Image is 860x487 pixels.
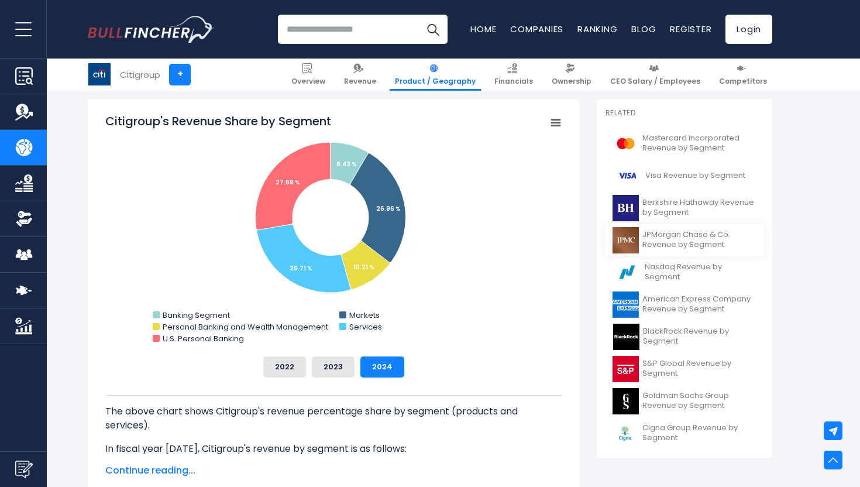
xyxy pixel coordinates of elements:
img: C logo [88,63,111,85]
span: Berkshire Hathaway Revenue by Segment [642,198,756,218]
tspan: Citigroup's Revenue Share by Segment [105,113,331,129]
span: American Express Company Revenue by Segment [642,294,756,314]
a: Ranking [577,23,617,35]
a: BlackRock Revenue by Segment [606,321,763,353]
span: Competitors [719,77,767,86]
tspan: 27.69 % [276,178,300,187]
a: Competitors [714,59,772,91]
a: JPMorgan Chase & Co. Revenue by Segment [606,224,763,256]
a: Cigna Group Revenue by Segment [606,417,763,450]
a: Login [725,15,772,44]
a: Visa Revenue by Segment [606,160,763,192]
a: Berkshire Hathaway Revenue by Segment [606,192,763,224]
a: + [169,64,191,85]
span: Ownership [552,77,591,86]
span: Product / Geography [395,77,476,86]
text: Markets [349,310,380,321]
span: Nasdaq Revenue by Segment [645,262,756,282]
text: Banking Segment [163,310,230,321]
a: Mastercard Incorporated Revenue by Segment [606,128,763,160]
img: CI logo [613,420,639,447]
span: CEO Salary / Employees [610,77,700,86]
a: American Express Company Revenue by Segment [606,289,763,321]
span: Goldman Sachs Group Revenue by Segment [642,391,756,411]
a: Goldman Sachs Group Revenue by Segment [606,385,763,417]
text: U.S. Personal Banking [163,333,244,344]
a: Financials [489,59,538,91]
svg: Citigroup's Revenue Share by Segment [105,113,562,347]
tspan: 26.71 % [290,264,312,273]
a: Nasdaq Revenue by Segment [606,256,763,289]
img: BRK-B logo [613,195,639,221]
button: Search [418,15,448,44]
text: Personal Banking and Wealth Management [163,321,328,332]
a: Home [470,23,496,35]
img: NDAQ logo [613,259,641,286]
text: Services [349,321,382,332]
a: Product / Geography [390,59,481,91]
button: 2023 [312,356,355,378]
span: Financials [494,77,533,86]
img: JPM logo [613,227,639,253]
span: Continue reading... [105,464,562,478]
img: Ownership [15,210,33,228]
tspan: 10.21 % [353,263,374,272]
a: CEO Salary / Employees [605,59,706,91]
tspan: 26.96 % [376,204,401,213]
img: BLK logo [613,324,639,350]
p: Related [606,108,763,118]
a: Go to homepage [88,16,214,43]
span: Visa Revenue by Segment [645,171,745,181]
a: Overview [286,59,331,91]
span: JPMorgan Chase & Co. Revenue by Segment [642,230,756,250]
span: Cigna Group Revenue by Segment [642,423,756,443]
a: Companies [510,23,563,35]
a: Revenue [339,59,381,91]
a: Blog [631,23,656,35]
p: The above chart shows Citigroup's revenue percentage share by segment (products and services). [105,404,562,433]
span: Mastercard Incorporated Revenue by Segment [642,133,756,153]
img: V logo [613,163,642,189]
span: BlackRock Revenue by Segment [643,327,756,347]
img: Bullfincher logo [88,16,214,43]
img: SPGI logo [613,356,639,382]
span: S&P Global Revenue by Segment [642,359,756,379]
span: Revenue [344,77,376,86]
button: 2022 [263,356,306,378]
a: S&P Global Revenue by Segment [606,353,763,385]
a: Register [670,23,711,35]
a: Ownership [546,59,597,91]
p: In fiscal year [DATE], Citigroup's revenue by segment is as follows: [105,442,562,456]
div: Citigroup [120,68,160,81]
span: Overview [291,77,325,86]
img: AXP logo [613,291,639,318]
tspan: 8.43 % [336,160,357,169]
img: MA logo [613,131,639,157]
img: GS logo [613,388,639,414]
button: 2024 [360,356,404,378]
